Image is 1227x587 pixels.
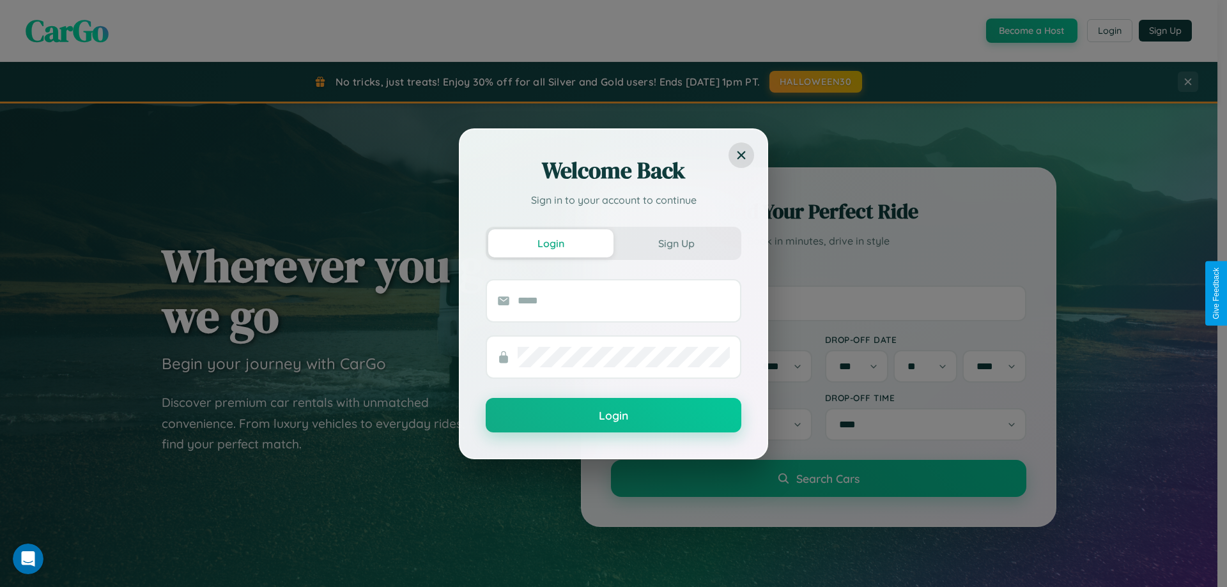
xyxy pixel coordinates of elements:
[488,229,613,257] button: Login
[13,544,43,574] iframe: Intercom live chat
[486,155,741,186] h2: Welcome Back
[486,192,741,208] p: Sign in to your account to continue
[486,398,741,432] button: Login
[1212,268,1221,319] div: Give Feedback
[613,229,739,257] button: Sign Up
